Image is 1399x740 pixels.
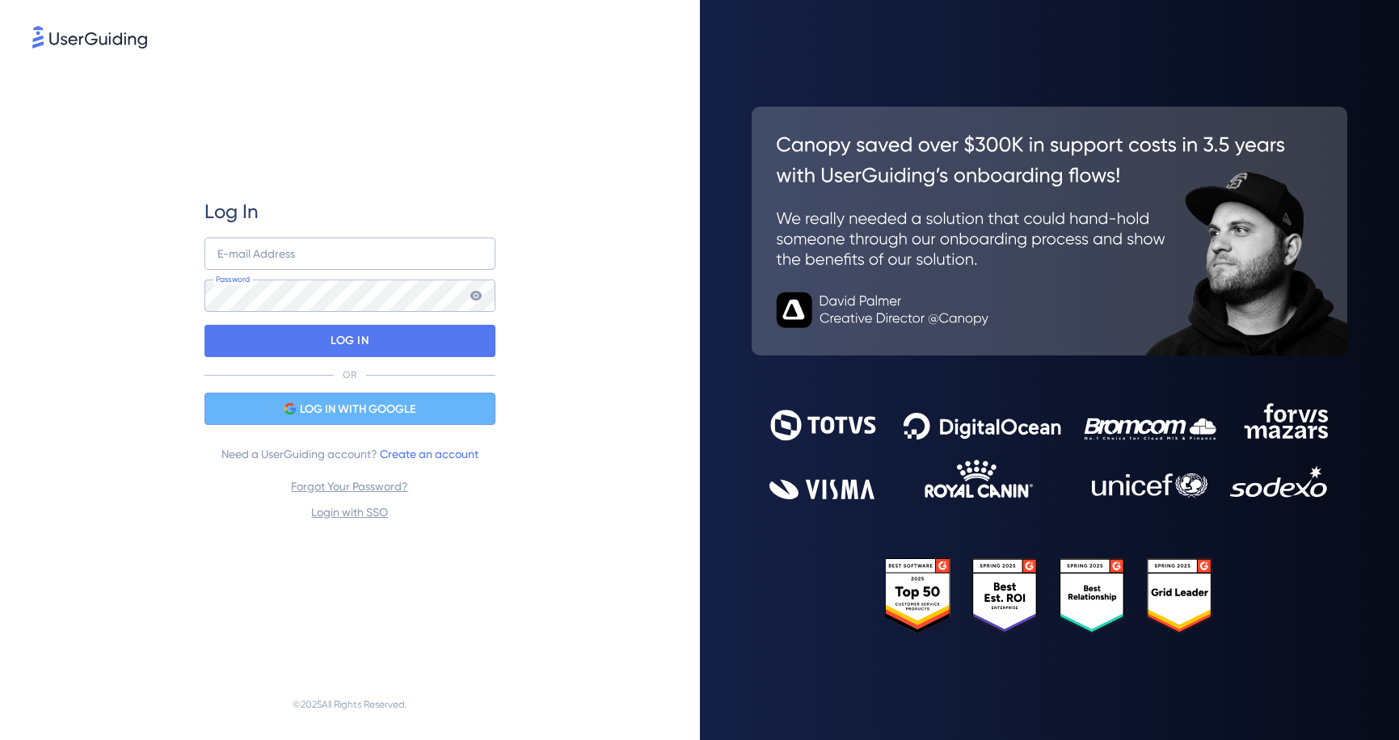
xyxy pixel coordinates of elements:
span: Log In [204,199,259,225]
span: © 2025 All Rights Reserved. [293,695,407,714]
a: Create an account [380,448,478,460]
img: 26c0aa7c25a843aed4baddd2b5e0fa68.svg [752,107,1348,355]
a: Forgot Your Password? [291,480,408,493]
img: 8faab4ba6bc7696a72372aa768b0286c.svg [32,26,147,48]
img: 25303e33045975176eb484905ab012ff.svg [885,558,1213,633]
img: 9302ce2ac39453076f5bc0f2f2ca889b.svg [769,403,1329,498]
a: Login with SSO [311,506,388,519]
p: OR [343,368,356,381]
span: Need a UserGuiding account? [221,444,478,464]
span: LOG IN WITH GOOGLE [300,400,415,419]
input: example@company.com [204,238,495,270]
p: LOG IN [331,328,369,354]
